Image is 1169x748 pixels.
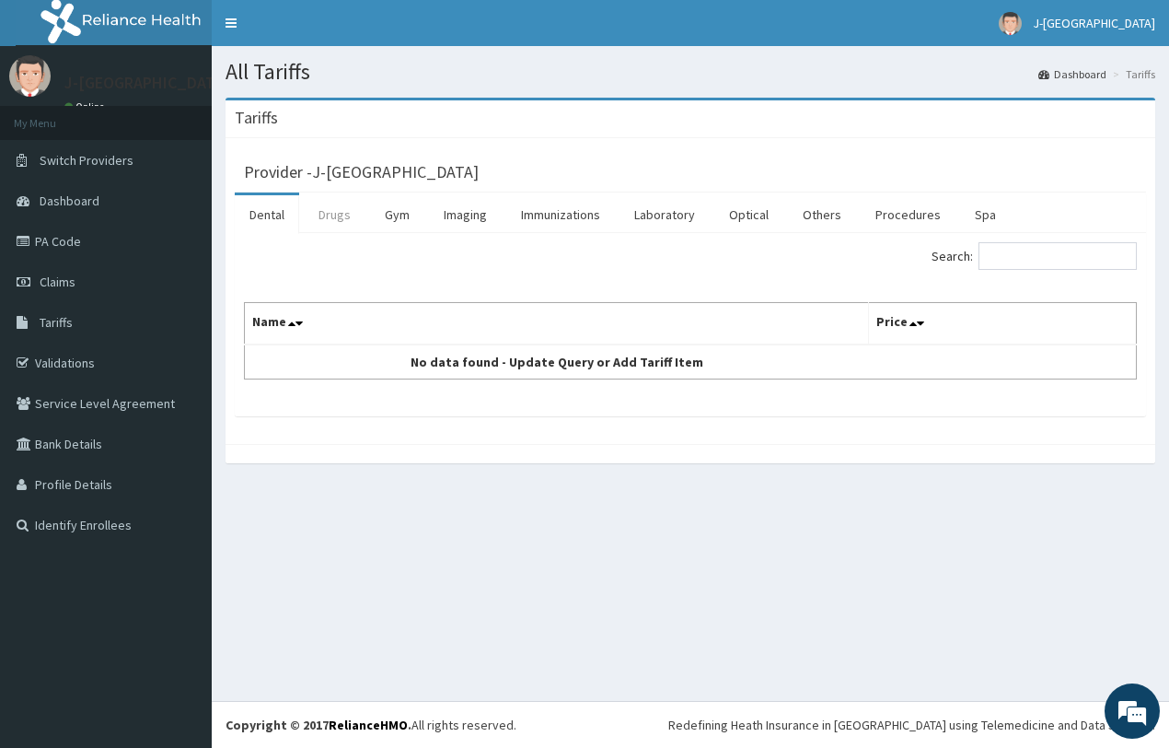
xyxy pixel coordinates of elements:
[244,164,479,181] h3: Provider - J-[GEOGRAPHIC_DATA]
[978,242,1137,270] input: Search:
[40,314,73,331] span: Tariffs
[1108,66,1155,82] li: Tariffs
[506,195,615,234] a: Immunizations
[429,195,502,234] a: Imaging
[999,12,1022,35] img: User Image
[9,55,51,97] img: User Image
[932,242,1137,270] label: Search:
[788,195,856,234] a: Others
[9,503,351,567] textarea: Type your message and hit 'Enter'
[960,195,1011,234] a: Spa
[370,195,424,234] a: Gym
[1033,15,1155,31] span: J-[GEOGRAPHIC_DATA]
[226,60,1155,84] h1: All Tariffs
[235,110,278,126] h3: Tariffs
[1038,66,1106,82] a: Dashboard
[34,92,75,138] img: d_794563401_company_1708531726252_794563401
[226,717,411,733] strong: Copyright © 2017 .
[40,152,133,169] span: Switch Providers
[861,195,955,234] a: Procedures
[235,195,299,234] a: Dental
[96,103,309,127] div: Chat with us now
[245,303,869,345] th: Name
[869,303,1137,345] th: Price
[64,100,109,113] a: Online
[40,193,99,209] span: Dashboard
[212,701,1169,748] footer: All rights reserved.
[329,717,408,733] a: RelianceHMO
[668,716,1155,734] div: Redefining Heath Insurance in [GEOGRAPHIC_DATA] using Telemedicine and Data Science!
[714,195,783,234] a: Optical
[64,75,230,91] p: J-[GEOGRAPHIC_DATA]
[302,9,346,53] div: Minimize live chat window
[304,195,365,234] a: Drugs
[40,274,75,290] span: Claims
[245,345,869,380] td: No data found - Update Query or Add Tariff Item
[619,195,710,234] a: Laboratory
[107,232,254,418] span: We're online!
